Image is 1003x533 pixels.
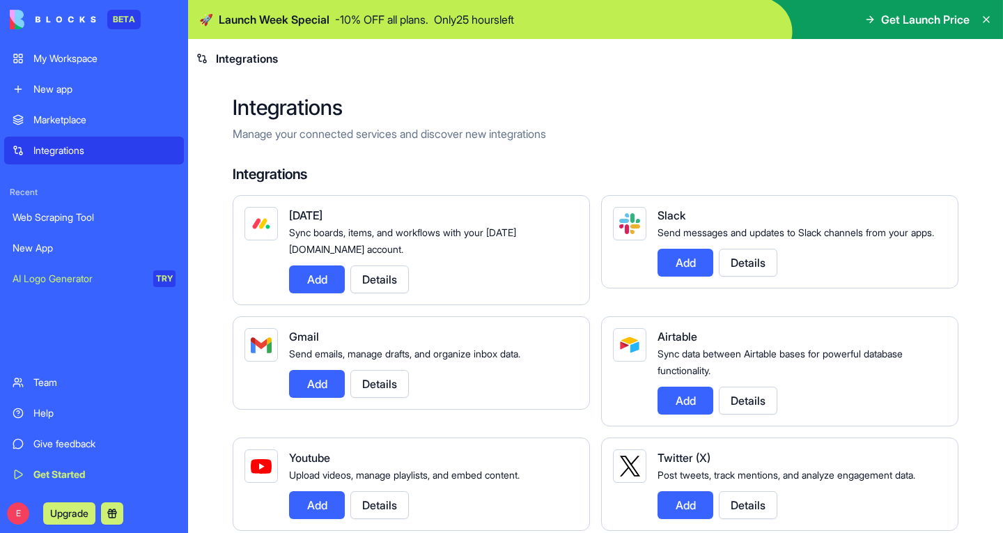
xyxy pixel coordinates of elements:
span: Post tweets, track mentions, and analyze engagement data. [658,469,915,481]
span: E [7,502,29,525]
span: Recent [4,187,184,198]
button: Details [350,265,409,293]
div: Get Started [33,468,176,481]
button: Details [350,491,409,519]
span: Integrations [216,50,278,67]
span: Airtable [658,330,697,343]
span: Sync data between Airtable bases for powerful database functionality. [658,348,903,376]
a: Give feedback [4,430,184,458]
button: Add [289,370,345,398]
div: New App [13,241,176,255]
span: Slack [658,208,685,222]
div: Web Scraping Tool [13,210,176,224]
div: Team [33,376,176,389]
h4: Integrations [233,164,958,184]
button: Add [289,491,345,519]
a: Get Started [4,461,184,488]
a: My Workspace [4,45,184,72]
a: New App [4,234,184,262]
a: BETA [10,10,141,29]
button: Details [350,370,409,398]
button: Upgrade [43,502,95,525]
button: Add [658,491,713,519]
p: Manage your connected services and discover new integrations [233,125,958,142]
a: Integrations [4,137,184,164]
div: Give feedback [33,437,176,451]
h2: Integrations [233,95,958,120]
div: My Workspace [33,52,176,65]
a: Upgrade [43,506,95,520]
div: BETA [107,10,141,29]
p: Only 25 hours left [434,11,514,28]
span: Sync boards, items, and workflows with your [DATE][DOMAIN_NAME] account. [289,226,516,255]
span: [DATE] [289,208,322,222]
span: Send messages and updates to Slack channels from your apps. [658,226,934,238]
button: Details [719,387,777,415]
button: Details [719,249,777,277]
div: Integrations [33,144,176,157]
a: New app [4,75,184,103]
span: Youtube [289,451,330,465]
a: Web Scraping Tool [4,203,184,231]
button: Add [658,387,713,415]
span: Send emails, manage drafts, and organize inbox data. [289,348,520,360]
div: AI Logo Generator [13,272,143,286]
a: AI Logo GeneratorTRY [4,265,184,293]
div: TRY [153,270,176,287]
button: Add [658,249,713,277]
a: Help [4,399,184,427]
p: - 10 % OFF all plans. [335,11,428,28]
span: 🚀 [199,11,213,28]
button: Add [289,265,345,293]
img: logo [10,10,96,29]
button: Details [719,491,777,519]
div: Help [33,406,176,420]
span: Get Launch Price [881,11,970,28]
span: Gmail [289,330,319,343]
span: Twitter (X) [658,451,710,465]
div: Marketplace [33,113,176,127]
span: Upload videos, manage playlists, and embed content. [289,469,520,481]
div: New app [33,82,176,96]
a: Team [4,369,184,396]
a: Marketplace [4,106,184,134]
span: Launch Week Special [219,11,329,28]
